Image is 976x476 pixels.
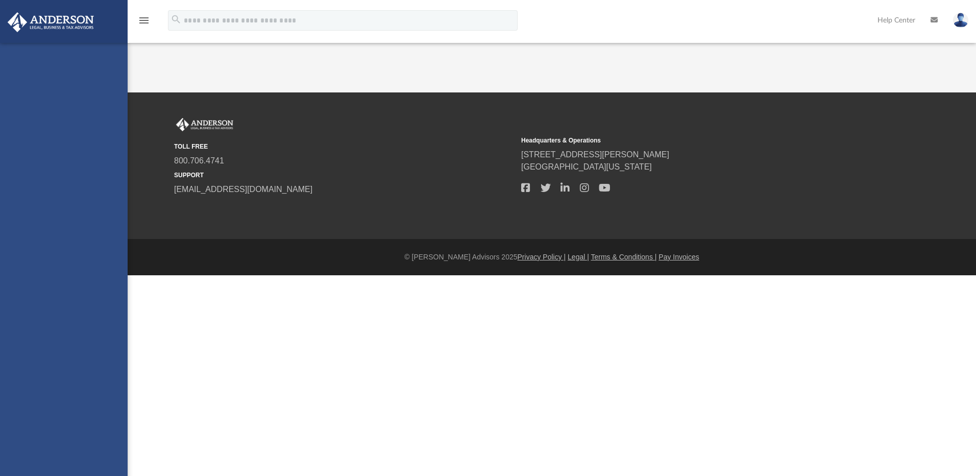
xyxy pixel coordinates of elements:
i: search [170,14,182,25]
img: Anderson Advisors Platinum Portal [174,118,235,131]
i: menu [138,14,150,27]
div: © [PERSON_NAME] Advisors 2025 [128,252,976,263]
a: [STREET_ADDRESS][PERSON_NAME] [521,150,669,159]
a: Privacy Policy | [518,253,566,261]
a: Pay Invoices [658,253,699,261]
a: menu [138,19,150,27]
a: 800.706.4741 [174,156,224,165]
a: Terms & Conditions | [591,253,657,261]
img: User Pic [953,13,968,28]
a: Legal | [568,253,589,261]
small: SUPPORT [174,171,514,180]
img: Anderson Advisors Platinum Portal [5,12,97,32]
small: TOLL FREE [174,142,514,151]
a: [GEOGRAPHIC_DATA][US_STATE] [521,162,652,171]
small: Headquarters & Operations [521,136,861,145]
a: [EMAIL_ADDRESS][DOMAIN_NAME] [174,185,312,194]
